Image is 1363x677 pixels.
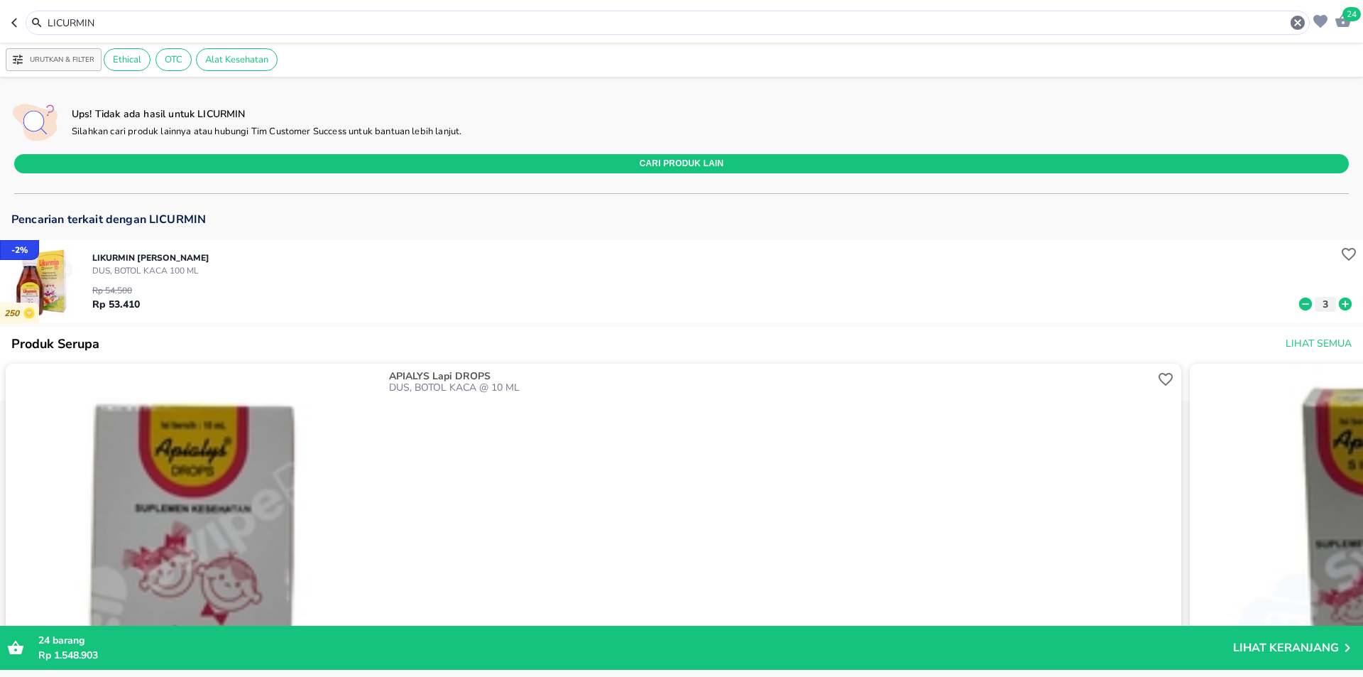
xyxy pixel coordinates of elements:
[92,264,209,277] p: DUS, BOTOL KACA 100 ML
[14,154,1349,173] button: CARI PRODUK LAIN
[38,634,50,647] span: 24
[1331,9,1352,31] button: 24
[38,649,98,662] span: Rp 1.548.903
[197,53,277,66] span: Alat Kesehatan
[92,284,140,297] p: Rp 54.500
[1280,331,1354,357] button: Lihat Semua
[6,48,102,71] button: Urutkan & Filter
[389,382,1154,394] p: DUS, BOTOL KACA @ 10 ML
[92,297,140,312] p: Rp 53.410
[38,633,1233,648] p: barang
[104,53,150,66] span: Ethical
[196,48,278,71] div: Alat Kesehatan
[72,126,461,139] p: Silahkan cari produk lainnya atau hubungi Tim Customer Success untuk bantuan lebih lanjut.
[1342,7,1361,21] span: 24
[11,214,1352,225] p: Pencarian terkait dengan LICURMIN
[1319,297,1332,312] p: 3
[72,107,461,121] p: Ups! Tidak ada hasil untuk LICURMIN
[92,251,209,264] p: LIKURMIN [PERSON_NAME]
[156,53,191,66] span: OTC
[46,16,1289,31] input: Cari 4000+ produk di sini
[1286,335,1352,353] span: Lihat Semua
[4,308,23,319] p: 250
[104,48,150,71] div: Ethical
[155,48,192,71] div: OTC
[1315,297,1336,312] button: 3
[11,244,28,256] p: - 2 %
[9,97,61,148] img: no available products
[389,371,1151,382] p: APIALYS Lapi DROPS
[30,55,94,65] p: Urutkan & Filter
